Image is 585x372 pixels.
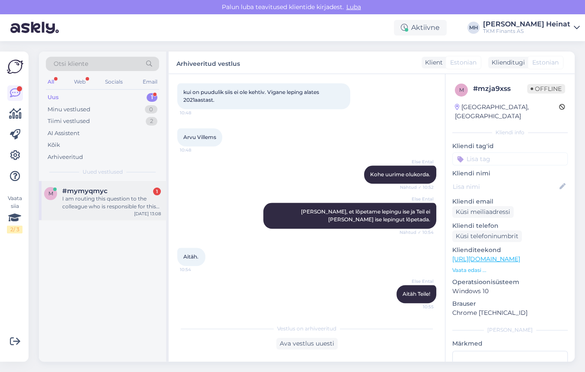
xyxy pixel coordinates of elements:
p: Kliendi tag'id [452,142,568,151]
span: Else Ental [401,196,434,202]
p: Windows 10 [452,287,568,296]
div: [DATE] 13:08 [134,210,161,217]
div: MH [467,22,480,34]
div: Arhiveeritud [48,153,83,162]
div: AI Assistent [48,129,80,138]
span: Vestlus on arhiveeritud [277,325,336,333]
div: Klient [422,58,443,67]
div: Klienditugi [488,58,525,67]
span: Kohe uurime olukorda. [370,171,430,178]
span: 10:48 [180,110,212,116]
span: 10:48 [180,147,212,153]
div: Email [141,76,159,87]
span: Otsi kliente [54,59,88,68]
a: [URL][DOMAIN_NAME] [452,255,520,263]
div: I am routing this question to the colleague who is responsible for this topic. The reply might ta... [62,195,161,210]
span: #mymyqmyc [62,187,108,195]
div: Küsi meiliaadressi [452,206,514,218]
input: Lisa nimi [453,182,558,191]
span: Aitäh Teile! [403,291,430,297]
div: Web [72,76,87,87]
p: Kliendi nimi [452,169,568,178]
span: Nähtud ✓ 10:52 [400,184,434,191]
div: # mzja9xss [473,84,527,94]
div: Uus [48,93,59,102]
div: Kliendi info [452,129,568,136]
span: Estonian [532,58,559,67]
div: All [46,76,56,87]
div: [GEOGRAPHIC_DATA], [GEOGRAPHIC_DATA] [455,103,559,121]
div: Küsi telefoninumbrit [452,230,522,242]
span: Uued vestlused [83,168,123,176]
div: [PERSON_NAME] Heinat [483,21,570,28]
label: Arhiveeritud vestlus [176,57,240,68]
span: kui on puudulik siis ei ole kehtiv. Vigane leping alates 2021aastast. [183,89,320,103]
div: Vaata siia [7,194,22,233]
span: [PERSON_NAME], et lõpetame lepingu ise ja Teil ei [PERSON_NAME] ise lepingut lõpetada. [301,208,432,223]
span: Nähtud ✓ 10:54 [400,229,434,236]
span: Offline [527,84,565,94]
p: Vaata edasi ... [452,266,568,274]
p: Chrome [TECHNICAL_ID] [452,308,568,317]
div: Aktiivne [394,20,447,36]
span: Luba [344,3,364,11]
p: Klienditeekond [452,246,568,255]
img: Askly Logo [7,58,23,75]
span: 10:54 [180,266,212,273]
p: Märkmed [452,339,568,348]
div: Kõik [48,141,60,149]
p: Kliendi email [452,197,568,206]
div: 2 [146,117,157,126]
span: m [48,190,53,197]
span: Else Ental [401,278,434,285]
span: Aitäh. [183,253,198,260]
div: Tiimi vestlused [48,117,90,126]
p: Operatsioonisüsteem [452,278,568,287]
div: Minu vestlused [48,105,90,114]
span: 10:55 [401,304,434,310]
p: Brauser [452,299,568,308]
div: TKM Finants AS [483,28,570,35]
div: 2 / 3 [7,226,22,233]
span: m [459,87,464,93]
span: Else Ental [401,159,434,165]
a: [PERSON_NAME] HeinatTKM Finants AS [483,21,580,35]
div: 1 [153,188,161,195]
div: Socials [103,76,125,87]
span: Estonian [450,58,476,67]
div: Ava vestlus uuesti [276,338,338,349]
input: Lisa tag [452,152,568,165]
div: 0 [145,105,157,114]
div: 1 [147,93,157,102]
p: Kliendi telefon [452,221,568,230]
span: Arvu Villems [183,134,216,140]
div: [PERSON_NAME] [452,326,568,334]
